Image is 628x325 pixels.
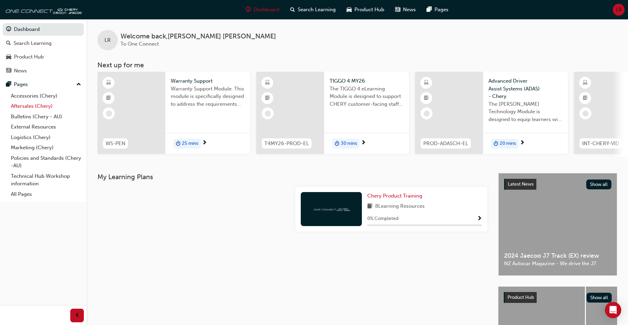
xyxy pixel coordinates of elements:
[504,179,611,190] a: Latest NewsShow all
[341,140,357,148] span: 30 mins
[8,132,84,143] a: Logistics (Chery)
[583,79,588,87] span: learningResourceType_ELEARNING-icon
[335,139,339,148] span: duration-icon
[587,293,612,303] button: Show all
[375,202,425,211] span: 8 Learning Resources
[254,6,279,14] span: Dashboard
[367,215,399,223] span: 0 % Completed
[415,72,568,154] a: PROD-ADASCH-ELAdvanced Driver Assist Systems (ADAS) - CheryThe [PERSON_NAME] Technology Module is...
[8,171,84,189] a: Technical Hub Workshop information
[477,216,482,222] span: Show Progress
[6,54,11,60] span: car-icon
[298,6,336,14] span: Search Learning
[421,3,454,17] a: pages-iconPages
[424,79,429,87] span: learningResourceType_ELEARNING-icon
[75,311,80,320] span: prev-icon
[106,79,111,87] span: learningResourceType_ELEARNING-icon
[8,101,84,112] a: Aftersales (Chery)
[3,51,84,63] a: Product Hub
[367,193,422,199] span: Chery Product Training
[616,6,622,14] span: LR
[3,23,84,36] a: Dashboard
[354,6,384,14] span: Product Hub
[330,77,404,85] span: TIGGO 4 MY26
[395,5,400,14] span: news-icon
[427,5,432,14] span: pages-icon
[76,80,81,89] span: up-icon
[583,94,588,103] span: booktick-icon
[3,3,81,16] img: oneconnect
[106,94,111,103] span: booktick-icon
[500,140,516,148] span: 20 mins
[6,82,11,88] span: pages-icon
[403,6,416,14] span: News
[6,68,11,74] span: news-icon
[3,37,84,50] a: Search Learning
[8,189,84,200] a: All Pages
[8,91,84,101] a: Accessories (Chery)
[488,100,562,123] span: The [PERSON_NAME] Technology Module is designed to equip learners with essential knowledge about ...
[8,112,84,122] a: Bulletins (Chery - AU)
[390,3,421,17] a: news-iconNews
[424,94,429,103] span: booktick-icon
[613,4,625,16] button: LR
[121,33,276,40] span: Welcome back , [PERSON_NAME] [PERSON_NAME]
[97,173,487,181] h3: My Learning Plans
[424,110,430,117] span: learningRecordVerb_NONE-icon
[3,22,84,78] button: DashboardSearch LearningProduct HubNews
[423,140,468,148] span: PROD-ADASCH-EL
[14,39,52,47] div: Search Learning
[14,81,28,88] div: Pages
[3,65,84,77] a: News
[361,140,366,146] span: next-icon
[8,153,84,171] a: Policies and Standards (Chery -AU)
[182,140,198,148] span: 25 mins
[105,36,111,44] span: LR
[265,94,270,103] span: booktick-icon
[6,27,11,33] span: guage-icon
[3,78,84,91] button: Pages
[106,110,112,117] span: learningRecordVerb_NONE-icon
[477,215,482,223] button: Show Progress
[347,5,352,14] span: car-icon
[290,5,295,14] span: search-icon
[504,292,612,303] a: Product HubShow all
[6,40,11,47] span: search-icon
[176,139,181,148] span: duration-icon
[265,110,271,117] span: learningRecordVerb_NONE-icon
[14,53,44,61] div: Product Hub
[341,3,390,17] a: car-iconProduct Hub
[605,302,621,318] div: Open Intercom Messenger
[121,41,159,47] span: To One Connect
[488,77,562,100] span: Advanced Driver Assist Systems (ADAS) - Chery
[586,179,612,189] button: Show all
[583,110,589,117] span: learningRecordVerb_NONE-icon
[106,140,125,148] span: WS-PEN
[256,72,409,154] a: T4MY26-PROD-ELTIGGO 4 MY26The TIGGO 4 eLearning Module is designed to support CHERY customer-faci...
[367,192,425,200] a: Chery Product Training
[582,140,619,148] span: INT-CHERY-VID
[8,142,84,153] a: Marketing (Chery)
[285,3,341,17] a: search-iconSearch Learning
[240,3,285,17] a: guage-iconDashboard
[520,140,525,146] span: next-icon
[508,181,534,187] span: Latest News
[171,77,245,85] span: Warranty Support
[171,85,245,108] span: Warranty Support Module. This module is specifically designed to address the requirements and pro...
[8,122,84,132] a: External Resources
[264,140,309,148] span: T4MY26-PROD-EL
[202,140,207,146] span: next-icon
[494,139,498,148] span: duration-icon
[504,260,611,268] span: NZ Autocar Magazine - We drive the J7.
[87,61,628,69] h3: Next up for me
[265,79,270,87] span: learningResourceType_ELEARNING-icon
[507,294,534,300] span: Product Hub
[367,202,372,211] span: book-icon
[14,67,27,75] div: News
[246,5,251,14] span: guage-icon
[504,252,611,260] span: 2024 Jaecoo J7 Track (EX) review
[435,6,448,14] span: Pages
[330,85,404,108] span: The TIGGO 4 eLearning Module is designed to support CHERY customer-facing staff with the product ...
